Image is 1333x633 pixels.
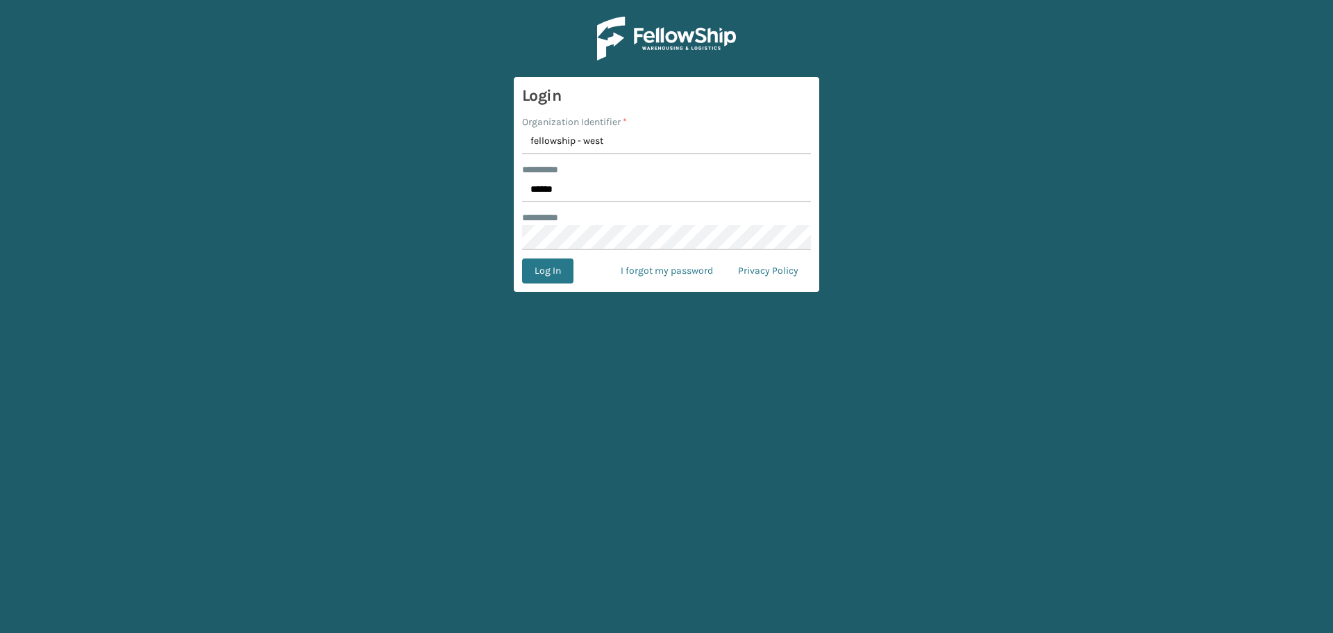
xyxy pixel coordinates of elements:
a: Privacy Policy [726,258,811,283]
a: I forgot my password [608,258,726,283]
label: Organization Identifier [522,115,627,129]
img: Logo [597,17,736,60]
h3: Login [522,85,811,106]
button: Log In [522,258,573,283]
